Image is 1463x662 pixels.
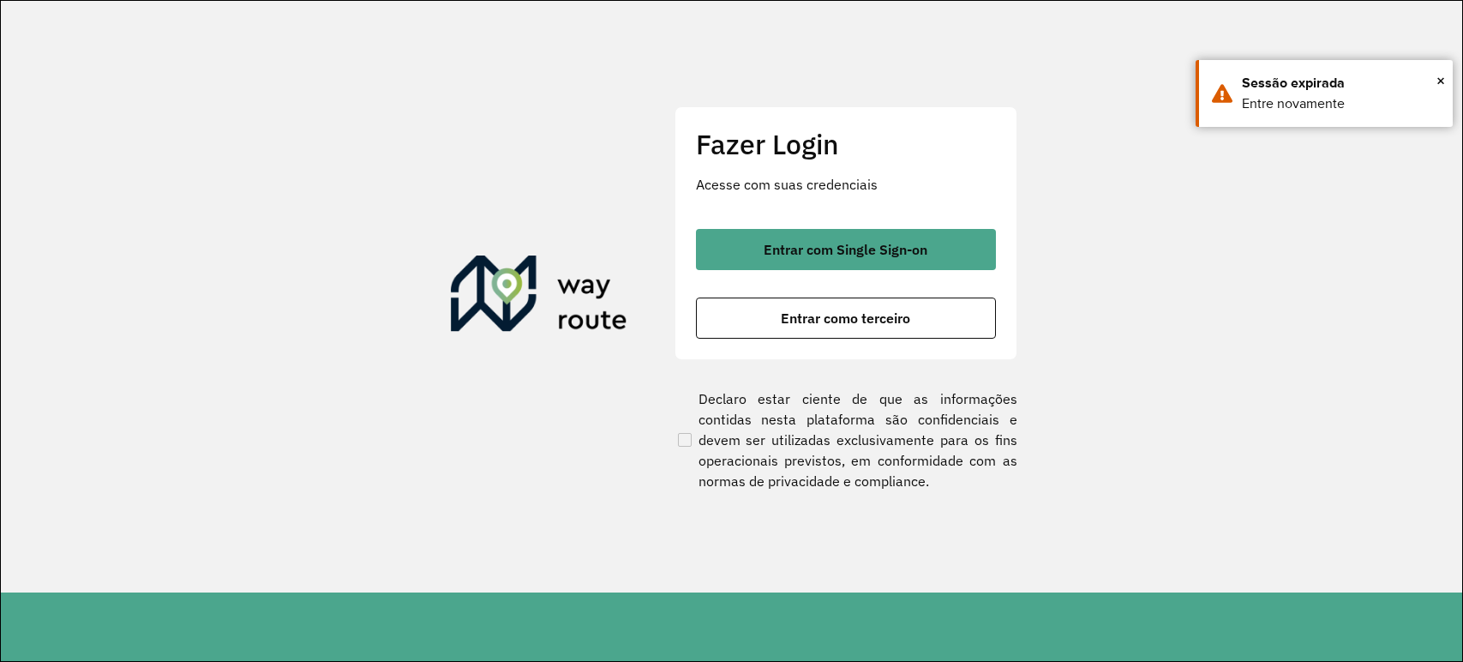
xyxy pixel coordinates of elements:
span: Entrar como terceiro [781,311,910,325]
div: Sessão expirada [1242,73,1440,93]
h2: Fazer Login [696,128,996,160]
button: button [696,298,996,339]
img: Roteirizador AmbevTech [451,256,627,338]
span: × [1436,68,1445,93]
span: Entrar com Single Sign-on [764,243,927,256]
button: Close [1436,68,1445,93]
p: Acesse com suas credenciais [696,174,996,195]
div: Entre novamente [1242,93,1440,114]
button: button [696,229,996,270]
label: Declaro estar ciente de que as informações contidas nesta plataforma são confidenciais e devem se... [675,388,1017,491]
